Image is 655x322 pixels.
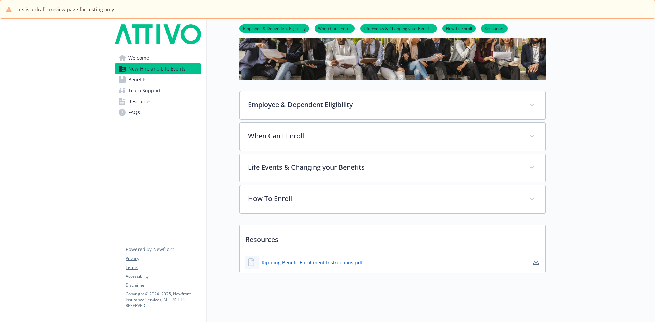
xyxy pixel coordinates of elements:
[240,91,545,119] div: Employee & Dependent Eligibility
[115,74,201,85] a: Benefits
[126,256,201,262] a: Privacy
[126,282,201,288] a: Disclaimer
[248,99,521,110] p: Employee & Dependent Eligibility
[126,264,201,271] a: Terms
[262,259,363,266] a: Rippling Benefit Enrollment Instructions.pdf
[128,85,161,96] span: Team Support
[481,25,508,31] a: Resources
[240,154,545,182] div: Life Events & Changing your Benefits
[240,225,545,250] p: Resources
[315,25,355,31] a: When Can I Enroll
[15,6,114,13] span: This is a draft preview page for testing only
[532,258,540,266] a: download document
[239,16,546,80] img: new hire page banner
[442,25,476,31] a: How To Enroll
[239,25,309,31] a: Employee & Dependent Eligibility
[248,194,521,204] p: How To Enroll
[115,96,201,107] a: Resources
[128,74,147,85] span: Benefits
[128,107,140,118] span: FAQs
[128,52,149,63] span: Welcome
[128,63,186,74] span: New Hire and Life Events
[248,162,521,172] p: Life Events & Changing your Benefits
[240,185,545,213] div: How To Enroll
[115,52,201,63] a: Welcome
[360,25,437,31] a: Life Events & Changing your Benefits
[126,291,201,308] p: Copyright © 2024 - 2025 , Newfront Insurance Services, ALL RIGHTS RESERVED
[115,63,201,74] a: New Hire and Life Events
[126,273,201,279] a: Accessibility
[115,107,201,118] a: FAQs
[248,131,521,141] p: When Can I Enroll
[115,85,201,96] a: Team Support
[240,123,545,151] div: When Can I Enroll
[128,96,152,107] span: Resources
